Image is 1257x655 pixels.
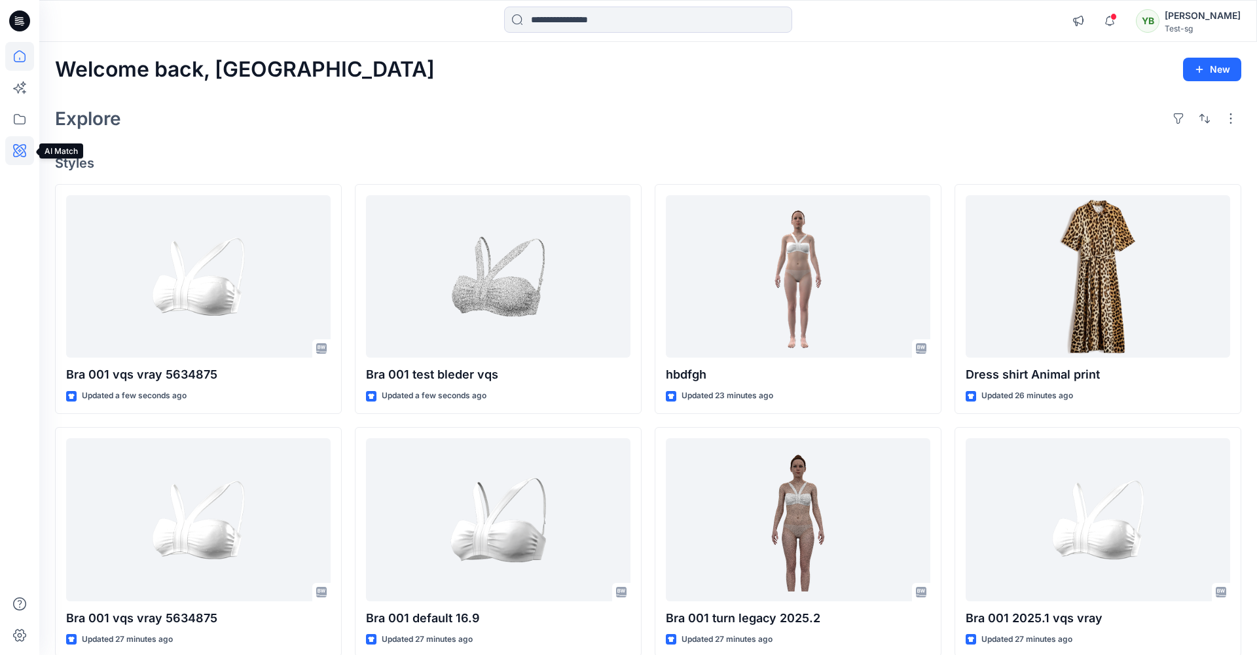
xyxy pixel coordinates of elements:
p: Updated a few seconds ago [382,389,486,403]
p: hbdfgh [666,365,930,384]
a: Dress shirt Animal print [966,195,1230,358]
p: Bra 001 vqs vray 5634875 [66,365,331,384]
h4: Styles [55,155,1241,171]
a: Bra 001 vqs vray 5634875 [66,195,331,358]
h2: Explore [55,108,121,129]
a: Bra 001 turn legacy 2025.2 [666,438,930,601]
p: Updated 27 minutes ago [82,633,173,646]
p: Updated 26 minutes ago [981,389,1073,403]
a: Bra 001 vqs vray 5634875 [66,438,331,601]
div: [PERSON_NAME] [1165,8,1241,24]
p: Bra 001 vqs vray 5634875 [66,609,331,627]
p: Bra 001 2025.1 vqs vray [966,609,1230,627]
p: Updated a few seconds ago [82,389,187,403]
a: Bra 001 default 16.9 [366,438,630,601]
a: Bra 001 2025.1 vqs vray [966,438,1230,601]
div: Test-sg [1165,24,1241,33]
div: YB [1136,9,1159,33]
a: hbdfgh [666,195,930,358]
h2: Welcome back, [GEOGRAPHIC_DATA] [55,58,435,82]
p: Updated 23 minutes ago [682,389,773,403]
p: Updated 27 minutes ago [682,633,773,646]
p: Updated 27 minutes ago [981,633,1072,646]
a: Bra 001 test bleder vqs [366,195,630,358]
p: Updated 27 minutes ago [382,633,473,646]
p: Bra 001 default 16.9 [366,609,630,627]
p: Dress shirt Animal print [966,365,1230,384]
p: Bra 001 test bleder vqs [366,365,630,384]
p: Bra 001 turn legacy 2025.2 [666,609,930,627]
button: New [1183,58,1241,81]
